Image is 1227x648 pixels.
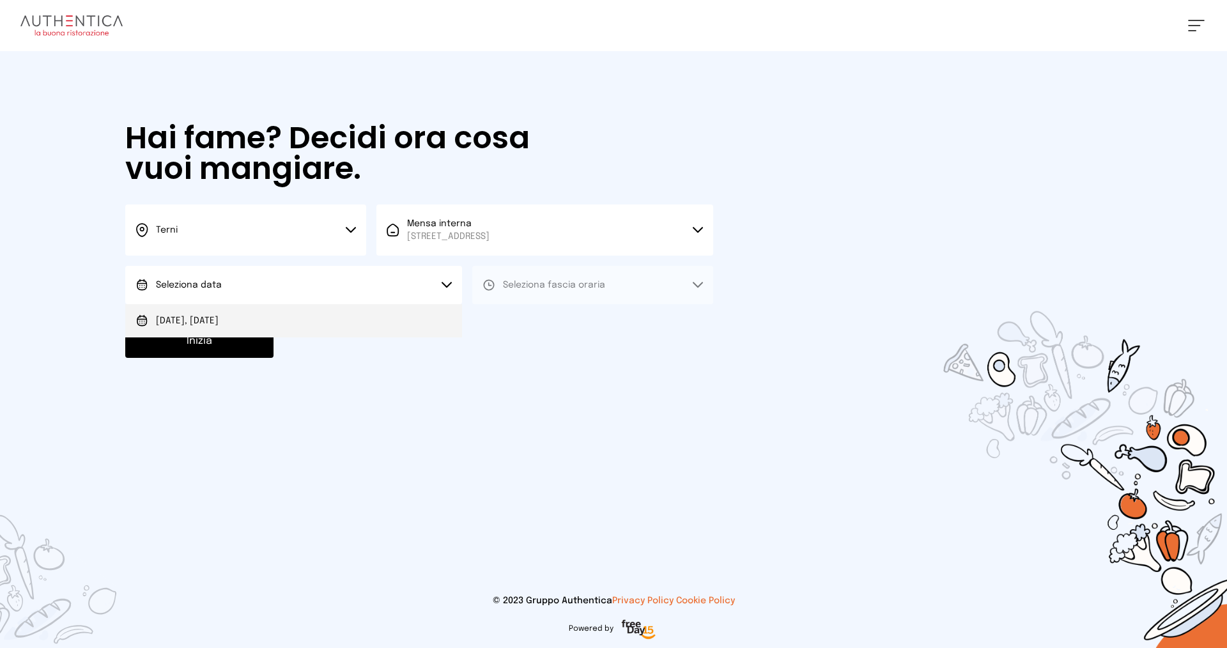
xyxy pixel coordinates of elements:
[569,624,613,634] span: Powered by
[125,266,462,304] button: Seleziona data
[676,596,735,605] a: Cookie Policy
[20,594,1207,607] p: © 2023 Gruppo Authentica
[612,596,674,605] a: Privacy Policy
[156,314,219,327] span: [DATE], [DATE]
[125,325,274,358] button: Inizia
[619,617,659,643] img: logo-freeday.3e08031.png
[472,266,713,304] button: Seleziona fascia oraria
[503,281,605,289] span: Seleziona fascia oraria
[156,281,222,289] span: Seleziona data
